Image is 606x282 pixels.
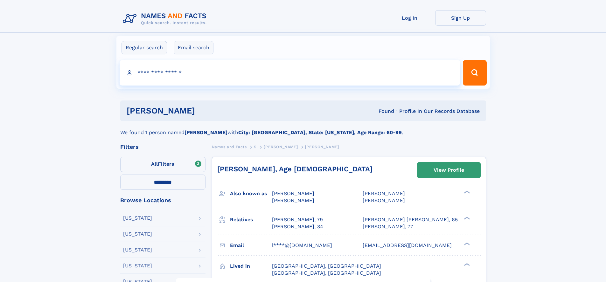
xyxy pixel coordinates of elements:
[272,263,381,269] span: [GEOGRAPHIC_DATA], [GEOGRAPHIC_DATA]
[463,60,486,86] button: Search Button
[230,240,272,251] h3: Email
[120,10,212,27] img: Logo Names and Facts
[463,262,470,266] div: ❯
[123,231,152,237] div: [US_STATE]
[254,145,257,149] span: S
[254,143,257,151] a: S
[120,157,205,172] label: Filters
[272,216,323,223] a: [PERSON_NAME], 79
[185,129,227,135] b: [PERSON_NAME]
[230,214,272,225] h3: Relatives
[463,190,470,194] div: ❯
[151,161,158,167] span: All
[363,197,405,203] span: [PERSON_NAME]
[272,190,314,196] span: [PERSON_NAME]
[264,145,298,149] span: [PERSON_NAME]
[120,60,460,86] input: search input
[127,107,287,115] h1: [PERSON_NAME]
[363,216,458,223] a: [PERSON_NAME] [PERSON_NAME], 65
[230,261,272,272] h3: Lived in
[212,143,247,151] a: Names and Facts
[305,145,339,149] span: [PERSON_NAME]
[363,242,452,248] span: [EMAIL_ADDRESS][DOMAIN_NAME]
[123,263,152,268] div: [US_STATE]
[434,163,464,177] div: View Profile
[363,223,413,230] a: [PERSON_NAME], 77
[363,190,405,196] span: [PERSON_NAME]
[217,165,373,173] a: [PERSON_NAME], Age [DEMOGRAPHIC_DATA]
[463,216,470,220] div: ❯
[264,143,298,151] a: [PERSON_NAME]
[272,270,381,276] span: [GEOGRAPHIC_DATA], [GEOGRAPHIC_DATA]
[238,129,402,135] b: City: [GEOGRAPHIC_DATA], State: [US_STATE], Age Range: 60-99
[120,144,205,150] div: Filters
[230,188,272,199] h3: Also known as
[272,223,323,230] a: [PERSON_NAME], 34
[120,197,205,203] div: Browse Locations
[123,216,152,221] div: [US_STATE]
[123,247,152,252] div: [US_STATE]
[417,162,480,178] a: View Profile
[272,197,314,203] span: [PERSON_NAME]
[384,10,435,26] a: Log In
[435,10,486,26] a: Sign Up
[122,41,167,54] label: Regular search
[287,108,480,115] div: Found 1 Profile In Our Records Database
[463,242,470,246] div: ❯
[120,121,486,136] div: We found 1 person named with .
[174,41,213,54] label: Email search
